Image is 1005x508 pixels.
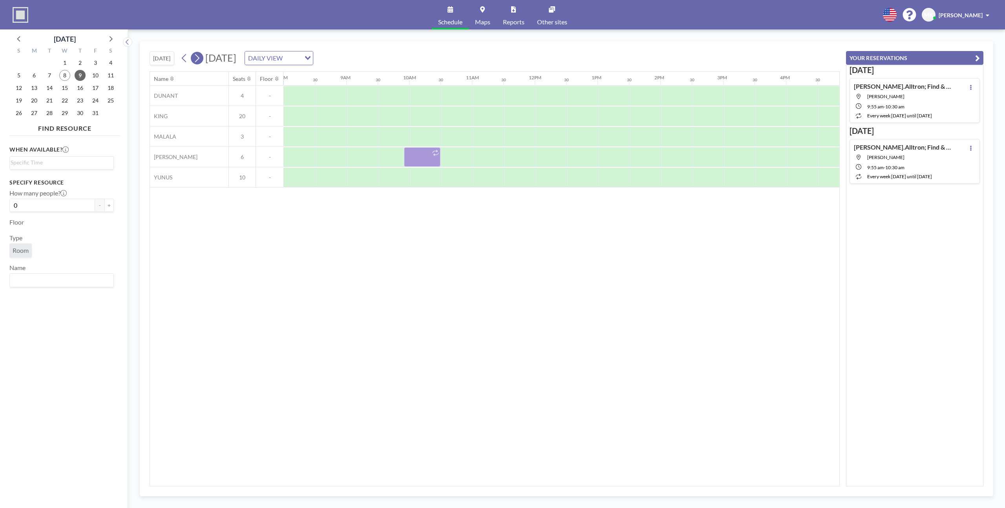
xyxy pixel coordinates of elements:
div: 30 [690,77,694,82]
div: S [103,46,118,57]
span: Wednesday, October 8, 2025 [59,70,70,81]
span: MENCHU [867,154,904,160]
span: MENCHU [867,93,904,99]
button: YOUR RESERVATIONS [846,51,983,65]
span: DAILY VIEW [247,53,284,63]
div: 3PM [717,75,727,80]
div: 30 [439,77,443,82]
span: KING [150,113,168,120]
span: - [256,113,283,120]
span: [PERSON_NAME] [939,12,983,18]
span: Friday, October 10, 2025 [90,70,101,81]
input: Search for option [285,53,300,63]
span: Other sites [537,19,567,25]
div: 10AM [403,75,416,80]
span: 9:55 AM [867,104,884,110]
h4: [PERSON_NAME].Alltron; Find & Compare Daily [854,82,952,90]
span: - [884,164,885,170]
span: Maps [475,19,490,25]
div: 4PM [780,75,790,80]
span: DUNANT [150,92,178,99]
div: 12PM [529,75,541,80]
div: 9AM [340,75,351,80]
span: Saturday, October 18, 2025 [105,82,116,93]
h3: Specify resource [9,179,114,186]
span: Wednesday, October 15, 2025 [59,82,70,93]
div: 30 [564,77,569,82]
span: 4 [229,92,256,99]
div: 11AM [466,75,479,80]
input: Search for option [11,158,109,167]
span: MK [924,11,933,18]
h3: [DATE] [850,65,980,75]
div: 30 [313,77,318,82]
span: Monday, October 6, 2025 [29,70,40,81]
span: 9:55 AM [867,164,884,170]
span: Reports [503,19,524,25]
span: - [256,174,283,181]
div: [DATE] [54,33,76,44]
span: Tuesday, October 21, 2025 [44,95,55,106]
span: Sunday, October 26, 2025 [13,108,24,119]
span: Tuesday, October 7, 2025 [44,70,55,81]
div: 30 [753,77,757,82]
span: [PERSON_NAME] [150,153,197,161]
div: T [42,46,57,57]
div: Search for option [245,51,313,65]
div: 30 [815,77,820,82]
span: - [256,153,283,161]
div: 2PM [654,75,664,80]
span: 10:30 AM [885,104,904,110]
span: Thursday, October 2, 2025 [75,57,86,68]
span: Sunday, October 5, 2025 [13,70,24,81]
div: M [27,46,42,57]
div: F [88,46,103,57]
span: Thursday, October 23, 2025 [75,95,86,106]
div: Search for option [10,274,113,287]
button: + [104,199,114,212]
h4: [PERSON_NAME].Alltron; Find & Compare Daily [854,143,952,151]
span: Saturday, October 25, 2025 [105,95,116,106]
label: How many people? [9,189,67,197]
img: organization-logo [13,7,28,23]
label: Name [9,264,26,272]
div: 30 [376,77,380,82]
label: Type [9,234,22,242]
span: 6 [229,153,256,161]
span: Wednesday, October 22, 2025 [59,95,70,106]
div: 1PM [592,75,601,80]
span: Friday, October 31, 2025 [90,108,101,119]
span: Wednesday, October 1, 2025 [59,57,70,68]
span: Friday, October 3, 2025 [90,57,101,68]
div: Floor [260,75,273,82]
span: - [884,104,885,110]
span: Monday, October 27, 2025 [29,108,40,119]
span: Wednesday, October 29, 2025 [59,108,70,119]
span: Saturday, October 4, 2025 [105,57,116,68]
span: 3 [229,133,256,140]
div: W [57,46,73,57]
span: Room [13,247,29,254]
span: [DATE] [205,52,236,64]
span: Friday, October 24, 2025 [90,95,101,106]
span: every week [DATE] until [DATE] [867,174,932,179]
span: Tuesday, October 14, 2025 [44,82,55,93]
span: Thursday, October 16, 2025 [75,82,86,93]
span: Monday, October 13, 2025 [29,82,40,93]
div: Search for option [10,157,113,168]
button: [DATE] [150,51,174,65]
span: Thursday, October 30, 2025 [75,108,86,119]
span: - [256,92,283,99]
span: 10:30 AM [885,164,904,170]
span: Friday, October 17, 2025 [90,82,101,93]
div: 30 [501,77,506,82]
span: - [256,133,283,140]
span: Tuesday, October 28, 2025 [44,108,55,119]
span: 20 [229,113,256,120]
h4: FIND RESOURCE [9,121,120,132]
button: - [95,199,104,212]
span: Saturday, October 11, 2025 [105,70,116,81]
h3: [DATE] [850,126,980,136]
div: T [72,46,88,57]
input: Search for option [11,275,109,285]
